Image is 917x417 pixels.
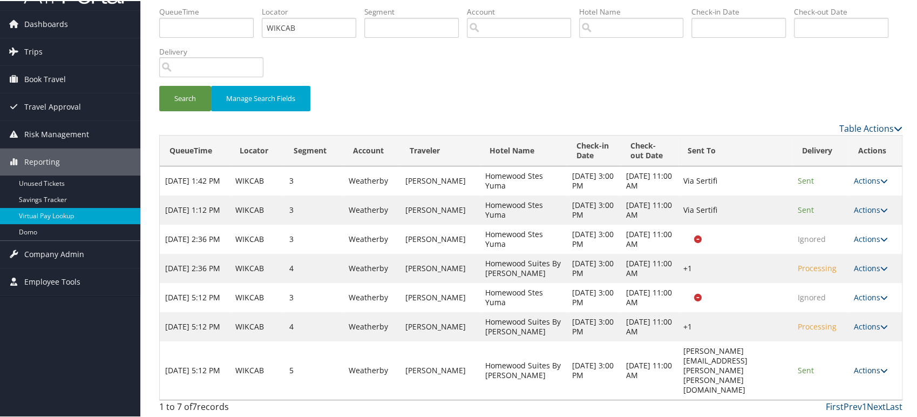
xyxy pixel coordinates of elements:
td: Weatherby [343,340,399,399]
td: [DATE] 11:00 AM [621,311,678,340]
span: Ignored [798,233,826,243]
td: [DATE] 2:36 PM [160,224,230,253]
td: WIKCAB [230,282,284,311]
td: 3 [284,194,343,224]
td: [DATE] 11:00 AM [621,224,678,253]
th: Hotel Name: activate to sort column ascending [480,134,566,165]
a: Table Actions [839,122,902,133]
td: 5 [284,340,343,399]
td: WIKCAB [230,194,284,224]
td: Homewood Stes Yuma [480,282,566,311]
td: Weatherby [343,311,399,340]
td: [DATE] 11:00 AM [621,340,678,399]
td: Homewood Suites By [PERSON_NAME] [480,311,566,340]
a: Actions [854,174,888,185]
span: Trips [24,37,43,64]
td: [DATE] 11:00 AM [621,253,678,282]
span: Sent [798,174,814,185]
label: QueueTime [159,5,262,16]
td: Homewood Stes Yuma [480,194,566,224]
span: Processing [798,320,837,331]
td: [DATE] 11:00 AM [621,282,678,311]
td: +1 [678,311,792,340]
label: Locator [262,5,364,16]
td: [DATE] 3:00 PM [566,340,620,399]
td: [PERSON_NAME] [399,194,480,224]
span: Risk Management [24,120,89,147]
td: [DATE] 3:00 PM [566,165,620,194]
th: Account: activate to sort column ascending [343,134,399,165]
span: Processing [798,262,837,272]
td: Weatherby [343,253,399,282]
button: Search [159,85,211,110]
th: Check-out Date: activate to sort column ascending [621,134,678,165]
td: [DATE] 3:00 PM [566,224,620,253]
td: Weatherby [343,282,399,311]
a: Actions [854,262,888,272]
td: [PERSON_NAME][EMAIL_ADDRESS][PERSON_NAME][PERSON_NAME][DOMAIN_NAME] [678,340,792,399]
td: [DATE] 1:12 PM [160,194,230,224]
span: 7 [192,400,197,412]
a: Actions [854,291,888,301]
th: Segment: activate to sort column ascending [284,134,343,165]
td: Weatherby [343,194,399,224]
td: [DATE] 3:00 PM [566,194,620,224]
td: Homewood Stes Yuma [480,165,566,194]
span: Ignored [798,291,826,301]
a: Prev [844,400,862,412]
label: Check-out Date [794,5,896,16]
th: Sent To: activate to sort column ascending [678,134,792,165]
td: [PERSON_NAME] [399,282,480,311]
td: Via Sertifi [678,165,792,194]
label: Check-in Date [691,5,794,16]
a: Next [867,400,886,412]
span: Book Travel [24,65,66,92]
td: Homewood Stes Yuma [480,224,566,253]
button: Manage Search Fields [211,85,310,110]
a: Last [886,400,902,412]
span: Travel Approval [24,92,81,119]
td: Weatherby [343,165,399,194]
td: Via Sertifi [678,194,792,224]
td: WIKCAB [230,224,284,253]
th: Locator: activate to sort column ascending [230,134,284,165]
label: Segment [364,5,467,16]
a: Actions [854,204,888,214]
td: [PERSON_NAME] [399,311,480,340]
td: 3 [284,224,343,253]
span: Dashboards [24,10,68,37]
td: [PERSON_NAME] [399,253,480,282]
span: Company Admin [24,240,84,267]
td: Homewood Suites By [PERSON_NAME] [480,253,566,282]
span: Reporting [24,147,60,174]
td: 4 [284,253,343,282]
th: Traveler: activate to sort column ascending [399,134,480,165]
td: [DATE] 3:00 PM [566,253,620,282]
td: [PERSON_NAME] [399,340,480,399]
a: Actions [854,320,888,331]
th: Check-in Date: activate to sort column ascending [566,134,620,165]
label: Hotel Name [579,5,691,16]
td: [DATE] 1:42 PM [160,165,230,194]
td: WIKCAB [230,253,284,282]
td: [DATE] 11:00 AM [621,165,678,194]
span: Sent [798,364,814,374]
td: 3 [284,282,343,311]
span: Employee Tools [24,267,80,294]
a: 1 [862,400,867,412]
td: [DATE] 2:36 PM [160,253,230,282]
td: 4 [284,311,343,340]
label: Delivery [159,45,271,56]
span: Sent [798,204,814,214]
a: First [826,400,844,412]
th: QueueTime: activate to sort column ascending [160,134,230,165]
td: [DATE] 5:12 PM [160,311,230,340]
td: [PERSON_NAME] [399,224,480,253]
td: 3 [284,165,343,194]
td: Weatherby [343,224,399,253]
td: Homewood Suites By [PERSON_NAME] [480,340,566,399]
td: [DATE] 5:12 PM [160,282,230,311]
th: Actions [848,134,902,165]
td: [DATE] 3:00 PM [566,311,620,340]
th: Delivery: activate to sort column ascending [792,134,848,165]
